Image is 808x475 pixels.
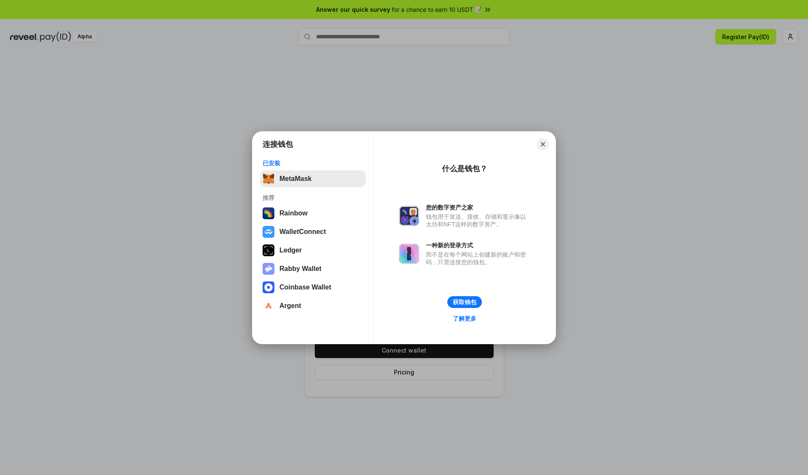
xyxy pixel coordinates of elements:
[279,302,301,310] div: Argent
[263,226,274,238] img: svg+xml,%3Csvg%20width%3D%2228%22%20height%3D%2228%22%20viewBox%3D%220%200%2028%2028%22%20fill%3D...
[260,223,366,240] button: WalletConnect
[260,260,366,277] button: Rabby Wallet
[448,313,481,324] a: 了解更多
[399,244,419,264] img: svg+xml,%3Csvg%20xmlns%3D%22http%3A%2F%2Fwww.w3.org%2F2000%2Fsvg%22%20fill%3D%22none%22%20viewBox...
[537,138,549,150] button: Close
[260,170,366,187] button: MetaMask
[447,296,482,308] button: 获取钱包
[263,244,274,256] img: svg+xml,%3Csvg%20xmlns%3D%22http%3A%2F%2Fwww.w3.org%2F2000%2Fsvg%22%20width%3D%2228%22%20height%3...
[263,207,274,219] img: svg+xml,%3Csvg%20width%3D%22120%22%20height%3D%22120%22%20viewBox%3D%220%200%20120%20120%22%20fil...
[279,175,311,183] div: MetaMask
[399,206,419,226] img: svg+xml,%3Csvg%20xmlns%3D%22http%3A%2F%2Fwww.w3.org%2F2000%2Fsvg%22%20fill%3D%22none%22%20viewBox...
[426,213,530,228] div: 钱包用于发送、接收、存储和显示像以太坊和NFT这样的数字资产。
[263,263,274,275] img: svg+xml,%3Csvg%20xmlns%3D%22http%3A%2F%2Fwww.w3.org%2F2000%2Fsvg%22%20fill%3D%22none%22%20viewBox...
[426,251,530,266] div: 而不是在每个网站上创建新的账户和密码，只需连接您的钱包。
[263,281,274,293] img: svg+xml,%3Csvg%20width%3D%2228%22%20height%3D%2228%22%20viewBox%3D%220%200%2028%2028%22%20fill%3D...
[453,315,476,322] div: 了解更多
[260,242,366,259] button: Ledger
[279,228,326,236] div: WalletConnect
[453,298,476,306] div: 获取钱包
[260,297,366,314] button: Argent
[263,300,274,312] img: svg+xml,%3Csvg%20width%3D%2228%22%20height%3D%2228%22%20viewBox%3D%220%200%2028%2028%22%20fill%3D...
[426,204,530,211] div: 您的数字资产之家
[263,159,363,167] div: 已安装
[263,139,293,149] h1: 连接钱包
[279,247,302,254] div: Ledger
[263,173,274,185] img: svg+xml,%3Csvg%20fill%3D%22none%22%20height%3D%2233%22%20viewBox%3D%220%200%2035%2033%22%20width%...
[279,265,322,273] div: Rabby Wallet
[279,284,331,291] div: Coinbase Wallet
[426,241,530,249] div: 一种新的登录方式
[260,205,366,222] button: Rainbow
[279,210,308,217] div: Rainbow
[263,194,363,202] div: 推荐
[442,164,487,174] div: 什么是钱包？
[260,279,366,296] button: Coinbase Wallet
